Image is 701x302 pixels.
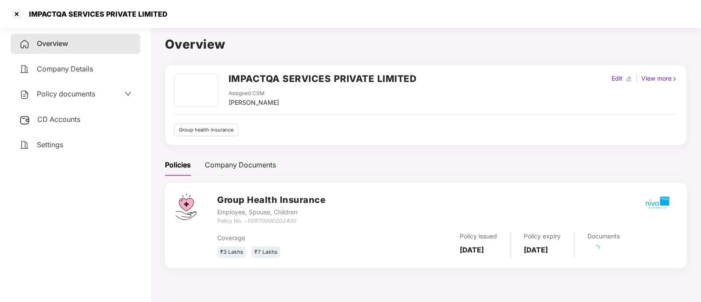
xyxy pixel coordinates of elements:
img: rightIcon [672,76,678,82]
img: mbhicl.png [642,187,673,218]
div: Policy expiry [524,231,561,241]
div: | [634,74,640,83]
img: svg+xml;base64,PHN2ZyB4bWxucz0iaHR0cDovL3d3dy53My5vcmcvMjAwMC9zdmciIHdpZHRoPSIyNCIgaGVpZ2h0PSIyNC... [19,140,30,150]
div: Policies [165,160,191,171]
div: [PERSON_NAME] [229,98,279,107]
span: CD Accounts [37,115,80,124]
span: down [125,90,132,97]
div: Group health insurance [174,124,238,136]
span: Settings [37,140,63,149]
div: IMPACTQA SERVICES PRIVATE LIMITED [24,10,168,18]
div: Company Documents [205,160,276,171]
b: [DATE] [524,245,548,254]
h1: Overview [165,35,687,54]
div: Policy issued [460,231,497,241]
h3: Group Health Insurance [217,193,325,207]
span: Overview [37,39,68,48]
img: editIcon [626,76,632,82]
div: Edit [610,74,624,83]
div: Employee, Spouse, Children [217,207,325,217]
div: Coverage [217,233,370,243]
img: svg+xml;base64,PHN2ZyB4bWxucz0iaHR0cDovL3d3dy53My5vcmcvMjAwMC9zdmciIHdpZHRoPSIyNCIgaGVpZ2h0PSIyNC... [19,89,30,100]
img: svg+xml;base64,PHN2ZyB4bWxucz0iaHR0cDovL3d3dy53My5vcmcvMjAwMC9zdmciIHdpZHRoPSIyNCIgaGVpZ2h0PSIyNC... [19,64,30,75]
div: Assigned CSM [229,89,279,98]
img: svg+xml;base64,PHN2ZyB3aWR0aD0iMjUiIGhlaWdodD0iMjQiIHZpZXdCb3g9IjAgMCAyNSAyNCIgZmlsbD0ibm9uZSIgeG... [19,115,30,125]
div: ₹3 Lakhs [217,246,246,258]
span: loading [591,244,601,253]
i: 50970000202400 [247,217,296,224]
div: Documents [588,231,620,241]
span: Policy documents [37,89,95,98]
div: View more [640,74,680,83]
h2: IMPACTQA SERVICES PRIVATE LIMITED [229,71,417,86]
img: svg+xml;base64,PHN2ZyB4bWxucz0iaHR0cDovL3d3dy53My5vcmcvMjAwMC9zdmciIHdpZHRoPSIyNCIgaGVpZ2h0PSIyNC... [19,39,30,50]
div: ₹7 Lakhs [251,246,280,258]
b: [DATE] [460,245,484,254]
div: Policy No. - [217,217,325,225]
img: svg+xml;base64,PHN2ZyB4bWxucz0iaHR0cDovL3d3dy53My5vcmcvMjAwMC9zdmciIHdpZHRoPSI0Ny43MTQiIGhlaWdodD... [175,193,197,220]
span: Company Details [37,64,93,73]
